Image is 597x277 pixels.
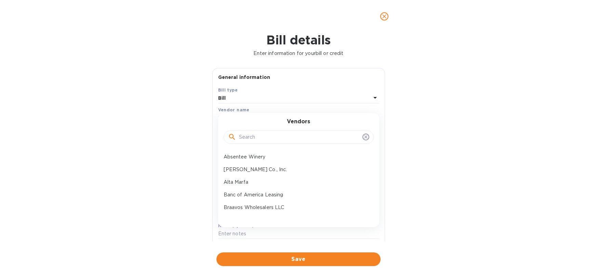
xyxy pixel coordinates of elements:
span: Save [222,255,375,263]
h1: Bill details [5,33,592,47]
input: Enter notes [218,229,379,239]
p: Banc of America Leasing [224,191,368,198]
input: Search [239,132,360,142]
p: [PERSON_NAME] Co., Inc. [224,166,368,173]
p: Alta Marfa [224,179,368,186]
button: Save [216,252,381,266]
b: General information [218,74,270,80]
p: Enter information for your bill or credit [5,50,592,57]
h3: Vendors [287,119,310,125]
button: close [376,8,393,25]
b: Bill [218,95,226,101]
b: Bill type [218,87,238,93]
b: Vendor name [218,107,250,112]
p: Braavos Wholesalers LLC [224,204,368,211]
p: Select vendor name [218,114,266,122]
label: Notes (optional) [218,224,254,228]
p: Absentee Winery [224,153,368,161]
